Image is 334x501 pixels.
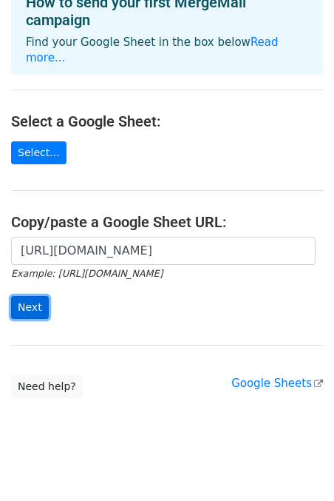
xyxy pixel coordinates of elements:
small: Example: [URL][DOMAIN_NAME] [11,268,163,279]
input: Paste your Google Sheet URL here [11,237,316,265]
h4: Copy/paste a Google Sheet URL: [11,213,323,231]
a: Read more... [26,36,279,64]
input: Next [11,296,49,319]
a: Google Sheets [231,377,323,390]
div: Widget chat [260,430,334,501]
iframe: Chat Widget [260,430,334,501]
h4: Select a Google Sheet: [11,112,323,130]
a: Select... [11,141,67,164]
p: Find your Google Sheet in the box below [26,35,308,66]
a: Need help? [11,375,83,398]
